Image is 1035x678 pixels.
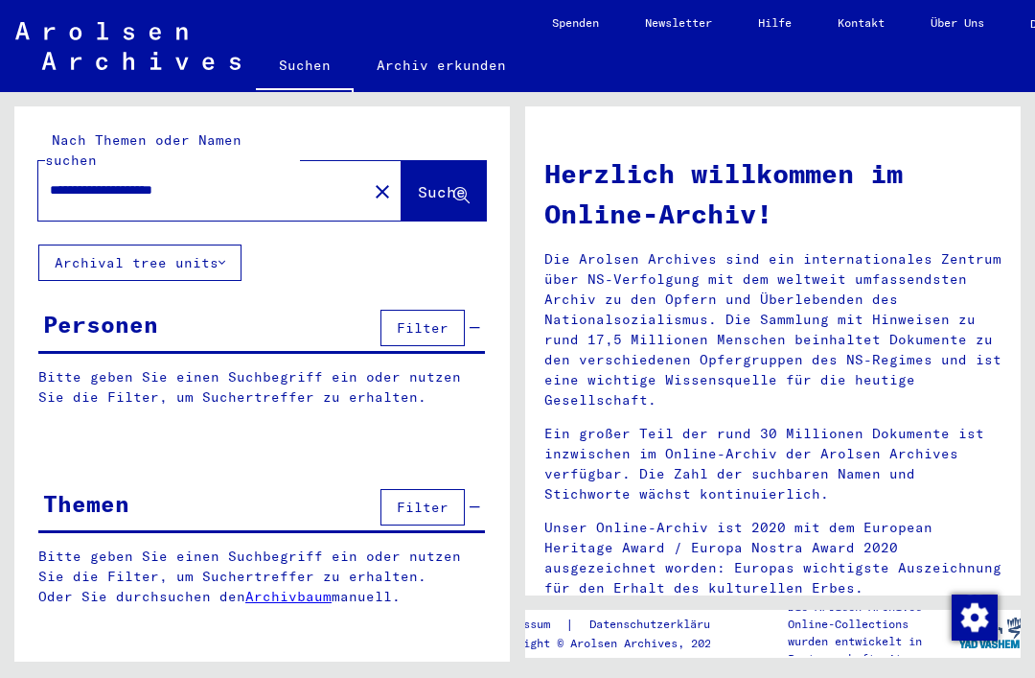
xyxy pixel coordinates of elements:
[397,319,448,337] span: Filter
[788,598,958,633] p: Die Arolsen Archives Online-Collections
[397,499,448,516] span: Filter
[38,367,485,408] p: Bitte geben Sie einen Suchbegriff ein oder nutzen Sie die Filter, um Suchertreffer zu erhalten.
[245,588,332,605] a: Archivbaum
[43,307,158,341] div: Personen
[363,172,402,210] button: Clear
[380,310,465,346] button: Filter
[951,594,997,640] div: Zustimmung ändern
[418,182,466,201] span: Suche
[45,131,241,169] mat-label: Nach Themen oder Namen suchen
[544,153,1001,234] h1: Herzlich willkommen im Online-Archiv!
[402,161,486,221] button: Suche
[574,615,747,635] a: Datenschutzerklärung
[490,635,747,652] p: Copyright © Arolsen Archives, 2021
[952,595,998,641] img: Zustimmung ändern
[15,22,241,70] img: Arolsen_neg.svg
[43,486,129,521] div: Themen
[490,615,565,635] a: Impressum
[354,42,529,88] a: Archiv erkunden
[380,489,465,526] button: Filter
[544,518,1001,598] p: Unser Online-Archiv ist 2020 mit dem European Heritage Award / Europa Nostra Award 2020 ausgezeic...
[788,633,958,667] p: wurden entwickelt in Partnerschaft mit
[256,42,354,92] a: Suchen
[490,615,747,635] div: |
[38,245,241,281] button: Archival tree units
[544,249,1001,410] p: Die Arolsen Archives sind ein internationales Zentrum über NS-Verfolgung mit dem weltweit umfasse...
[38,547,486,607] p: Bitte geben Sie einen Suchbegriff ein oder nutzen Sie die Filter, um Suchertreffer zu erhalten. O...
[544,424,1001,504] p: Ein großer Teil der rund 30 Millionen Dokumente ist inzwischen im Online-Archiv der Arolsen Archi...
[371,180,394,203] mat-icon: close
